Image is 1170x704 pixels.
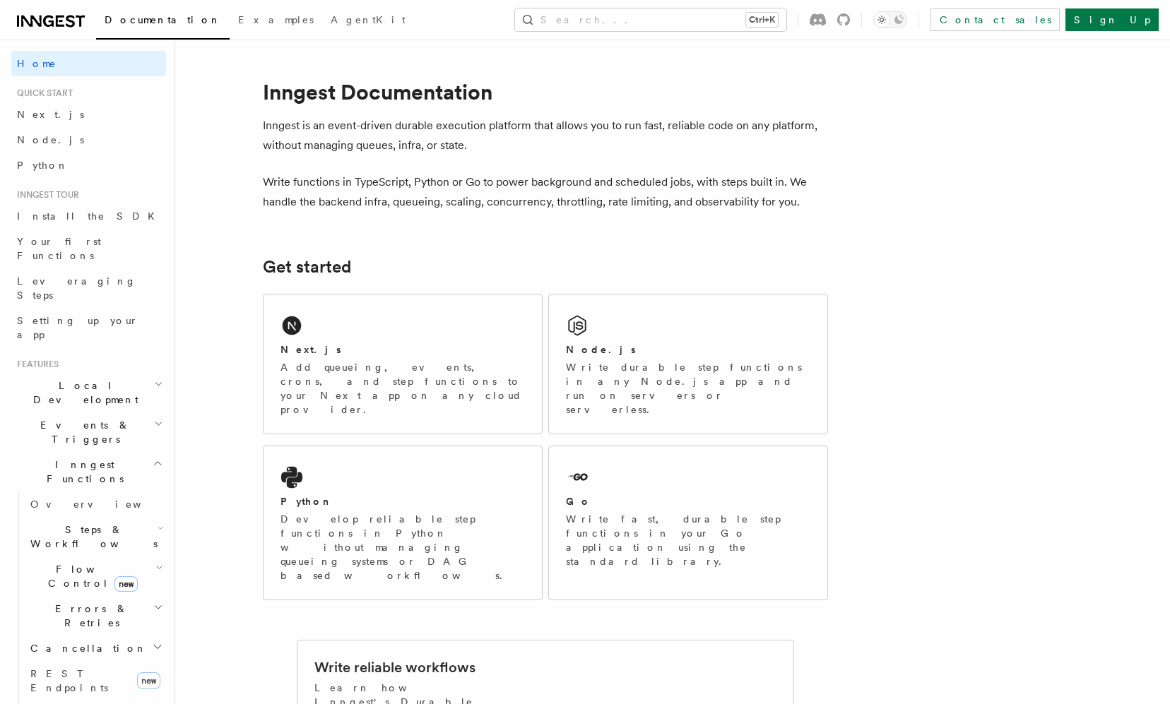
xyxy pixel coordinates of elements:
span: Setting up your app [17,315,138,340]
a: Node.jsWrite durable step functions in any Node.js app and run on servers or serverless. [548,294,828,434]
p: Inngest is an event-driven durable execution platform that allows you to run fast, reliable code ... [263,116,828,155]
a: Setting up your app [11,308,166,347]
a: Your first Functions [11,229,166,268]
span: Documentation [105,14,221,25]
p: Develop reliable step functions in Python without managing queueing systems or DAG based workflows. [280,512,525,583]
span: Local Development [11,378,154,407]
span: new [137,672,160,689]
span: Leveraging Steps [17,275,136,301]
button: Cancellation [25,636,166,661]
a: Next.jsAdd queueing, events, crons, and step functions to your Next app on any cloud provider. [263,294,543,434]
a: PythonDevelop reliable step functions in Python without managing queueing systems or DAG based wo... [263,446,543,600]
a: Overview [25,491,166,517]
p: Add queueing, events, crons, and step functions to your Next app on any cloud provider. [280,360,525,417]
span: Cancellation [25,641,147,655]
span: Flow Control [25,562,155,590]
span: new [114,576,138,592]
a: Node.js [11,127,166,153]
h2: Go [566,494,591,508]
button: Local Development [11,373,166,412]
button: Toggle dark mode [873,11,907,28]
span: Home [17,56,57,71]
p: Write fast, durable step functions in your Go application using the standard library. [566,512,810,568]
a: Documentation [96,4,230,40]
h2: Python [280,494,333,508]
a: Next.js [11,102,166,127]
span: Inngest tour [11,189,79,201]
a: Contact sales [930,8,1060,31]
span: Your first Functions [17,236,101,261]
h2: Next.js [280,342,341,357]
h2: Node.js [566,342,636,357]
a: AgentKit [322,4,414,38]
p: Write durable step functions in any Node.js app and run on servers or serverless. [566,360,810,417]
a: GoWrite fast, durable step functions in your Go application using the standard library. [548,446,828,600]
p: Write functions in TypeScript, Python or Go to power background and scheduled jobs, with steps bu... [263,172,828,212]
span: Errors & Retries [25,602,153,630]
button: Inngest Functions [11,452,166,491]
h1: Inngest Documentation [263,79,828,105]
a: REST Endpointsnew [25,661,166,700]
span: Overview [30,499,176,510]
a: Install the SDK [11,203,166,229]
a: Sign Up [1065,8,1159,31]
a: Get started [263,257,351,277]
button: Flow Controlnew [25,556,166,596]
a: Python [11,153,166,178]
kbd: Ctrl+K [746,13,778,27]
span: Python [17,160,69,171]
button: Steps & Workflows [25,517,166,556]
button: Search...Ctrl+K [515,8,786,31]
span: Features [11,359,59,370]
span: Examples [238,14,314,25]
span: Inngest Functions [11,458,153,486]
span: REST Endpoints [30,668,108,693]
span: Steps & Workflows [25,523,158,551]
span: Node.js [17,134,84,145]
button: Errors & Retries [25,596,166,636]
a: Home [11,51,166,76]
span: Install the SDK [17,210,163,222]
a: Examples [230,4,322,38]
h2: Write reliable workflows [314,657,475,677]
span: AgentKit [331,14,406,25]
button: Events & Triggers [11,412,166,452]
span: Events & Triggers [11,418,154,446]
span: Next.js [17,109,84,120]
span: Quick start [11,88,73,99]
a: Leveraging Steps [11,268,166,308]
